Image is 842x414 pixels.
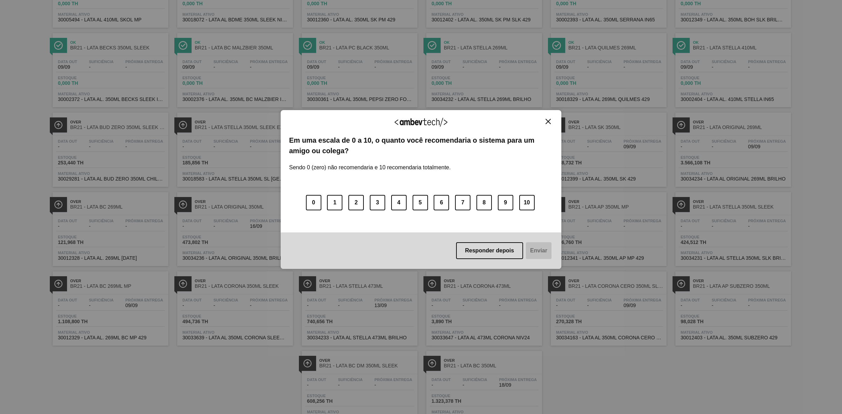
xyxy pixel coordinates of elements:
label: Em uma escala de 0 a 10, o quanto você recomendaria o sistema para um amigo ou colega? [289,135,553,156]
button: 1 [327,195,342,210]
button: 9 [498,195,513,210]
button: 4 [391,195,407,210]
button: 2 [348,195,364,210]
button: Responder depois [456,242,523,259]
button: 5 [413,195,428,210]
button: 7 [455,195,470,210]
label: Sendo 0 (zero) não recomendaria e 10 recomendaria totalmente. [289,156,451,171]
button: Close [543,118,553,124]
img: Close [546,119,551,124]
button: 3 [370,195,385,210]
img: Logo Ambevtech [395,118,447,127]
button: 10 [519,195,535,210]
button: 0 [306,195,321,210]
button: 6 [434,195,449,210]
button: 8 [476,195,492,210]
